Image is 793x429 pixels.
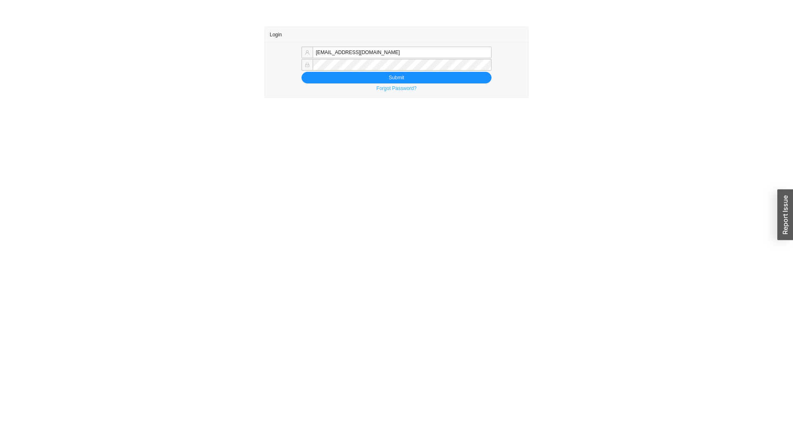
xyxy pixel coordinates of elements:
div: Login [270,27,523,42]
a: Forgot Password? [376,85,416,91]
span: Submit [389,73,404,82]
button: Submit [302,72,491,83]
span: lock [305,62,310,67]
input: Email [313,47,491,58]
span: user [305,50,310,55]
